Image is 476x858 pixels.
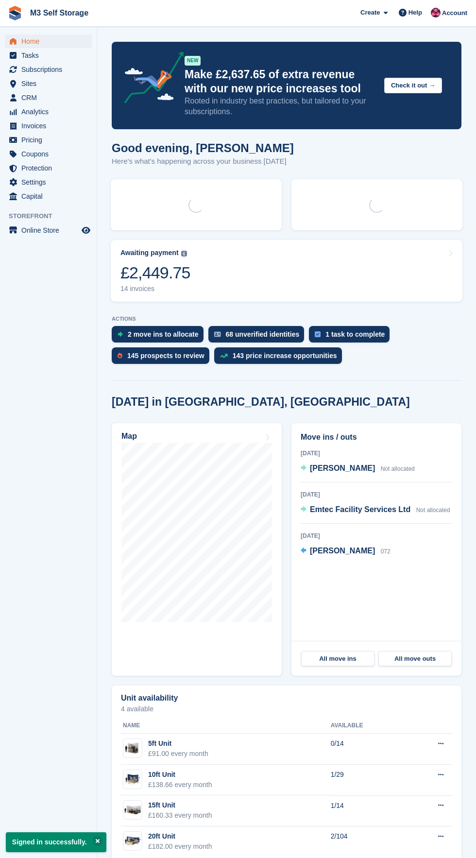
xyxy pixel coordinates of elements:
[315,331,321,337] img: task-75834270c22a3079a89374b754ae025e5fb1db73e45f91037f5363f120a921f8.svg
[120,263,190,283] div: £2,449.75
[301,463,415,475] a: [PERSON_NAME] Not allocated
[310,547,375,555] span: [PERSON_NAME]
[21,223,80,237] span: Online Store
[301,431,452,443] h2: Move ins / outs
[148,770,212,780] div: 10ft Unit
[9,211,97,221] span: Storefront
[21,91,80,104] span: CRM
[5,105,92,119] a: menu
[123,803,142,817] img: 125-sqft-unit.jpg
[378,651,452,667] a: All move outs
[220,354,228,358] img: price_increase_opportunities-93ffe204e8149a01c8c9dc8f82e8f89637d9d84a8eef4429ea346261dce0b2c0.svg
[121,432,137,441] h2: Map
[21,119,80,133] span: Invoices
[112,326,208,347] a: 2 move ins to allocate
[26,5,92,21] a: M3 Self Storage
[301,651,374,667] a: All move ins
[21,77,80,90] span: Sites
[5,223,92,237] a: menu
[120,285,190,293] div: 14 invoices
[5,189,92,203] a: menu
[128,330,199,338] div: 2 move ins to allocate
[121,705,452,712] p: 4 available
[431,8,441,17] img: Nick Jones
[21,147,80,161] span: Coupons
[6,832,106,852] p: Signed in successfully.
[148,800,212,810] div: 15ft Unit
[181,251,187,257] img: icon-info-grey-7440780725fd019a000dd9b08b2336e03edf1995a4989e88bcd33f0948082b44.svg
[148,749,208,759] div: £91.00 every month
[214,331,221,337] img: verify_identity-adf6edd0f0f0b5bbfe63781bf79b02c33cf7c696d77639b501bdc392416b5a36.svg
[325,330,385,338] div: 1 task to complete
[148,831,212,841] div: 20ft Unit
[5,77,92,90] a: menu
[416,507,450,514] span: Not allocated
[208,326,309,347] a: 68 unverified identities
[301,532,452,540] div: [DATE]
[116,51,184,107] img: price-adjustments-announcement-icon-8257ccfd72463d97f412b2fc003d46551f7dbcb40ab6d574587a9cd5c0d94...
[148,810,212,821] div: £160.33 every month
[5,119,92,133] a: menu
[5,161,92,175] a: menu
[331,826,406,857] td: 2/104
[112,347,214,369] a: 145 prospects to review
[123,741,142,755] img: 32-sqft-unit.jpg
[185,56,201,66] div: NEW
[309,326,394,347] a: 1 task to complete
[148,738,208,749] div: 5ft Unit
[112,423,282,676] a: Map
[5,34,92,48] a: menu
[5,49,92,62] a: menu
[21,175,80,189] span: Settings
[123,834,142,848] img: 20-ft-container.jpg
[233,352,337,360] div: 143 price increase opportunities
[120,249,179,257] div: Awaiting payment
[121,718,331,734] th: Name
[5,63,92,76] a: menu
[118,331,123,337] img: move_ins_to_allocate_icon-fdf77a2bb77ea45bf5b3d319d69a93e2d87916cf1d5bf7949dd705db3b84f3ca.svg
[112,156,294,167] p: Here's what's happening across your business [DATE]
[21,189,80,203] span: Capital
[301,545,391,558] a: [PERSON_NAME] 072
[148,841,212,852] div: £182.00 every month
[185,96,376,117] p: Rooted in industry best practices, but tailored to your subscriptions.
[112,141,294,154] h1: Good evening, [PERSON_NAME]
[360,8,380,17] span: Create
[21,63,80,76] span: Subscriptions
[331,718,406,734] th: Available
[301,449,452,458] div: [DATE]
[21,161,80,175] span: Protection
[384,78,442,94] button: Check it out →
[5,91,92,104] a: menu
[121,694,178,703] h2: Unit availability
[118,353,122,359] img: prospect-51fa495bee0391a8d652442698ab0144808aea92771e9ea1ae160a38d050c398.svg
[331,795,406,826] td: 1/14
[21,49,80,62] span: Tasks
[21,105,80,119] span: Analytics
[111,240,462,302] a: Awaiting payment £2,449.75 14 invoices
[331,734,406,765] td: 0/14
[331,765,406,796] td: 1/29
[148,780,212,790] div: £138.66 every month
[112,395,410,409] h2: [DATE] in [GEOGRAPHIC_DATA], [GEOGRAPHIC_DATA]
[5,133,92,147] a: menu
[21,34,80,48] span: Home
[80,224,92,236] a: Preview store
[310,505,410,514] span: Emtec Facility Services Ltd
[21,133,80,147] span: Pricing
[8,6,22,20] img: stora-icon-8386f47178a22dfd0bd8f6a31ec36ba5ce8667c1dd55bd0f319d3a0aa187defe.svg
[301,490,452,499] div: [DATE]
[214,347,347,369] a: 143 price increase opportunities
[408,8,422,17] span: Help
[442,8,467,18] span: Account
[301,504,450,516] a: Emtec Facility Services Ltd Not allocated
[123,772,142,786] img: 10-ft-container.jpg
[381,548,391,555] span: 072
[5,175,92,189] a: menu
[381,465,415,472] span: Not allocated
[127,352,204,360] div: 145 prospects to review
[112,316,461,322] p: ACTIONS
[310,464,375,472] span: [PERSON_NAME]
[226,330,300,338] div: 68 unverified identities
[185,68,376,96] p: Make £2,637.65 of extra revenue with our new price increases tool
